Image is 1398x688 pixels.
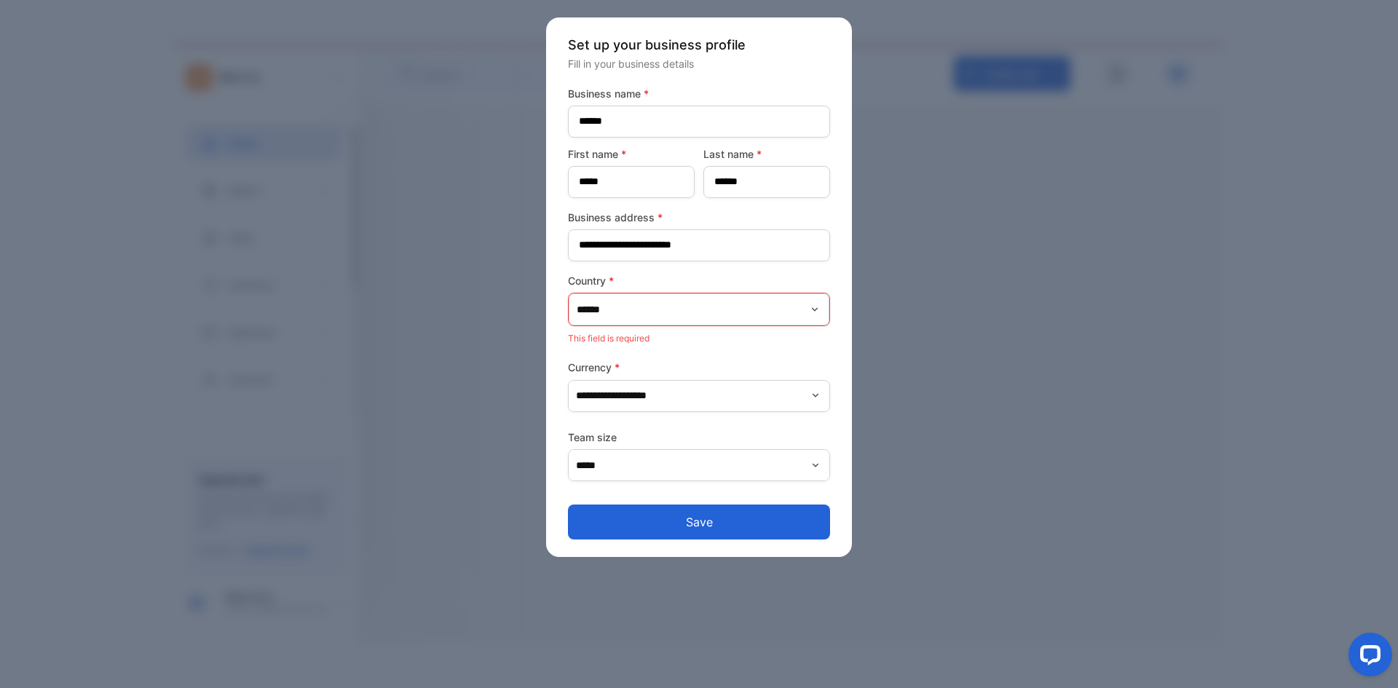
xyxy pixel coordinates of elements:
label: Country [568,273,830,288]
label: Business address [568,210,830,225]
label: Currency [568,360,830,375]
iframe: LiveChat chat widget [1337,627,1398,688]
p: Fill in your business details [568,56,830,71]
label: Business name [568,86,830,101]
p: Set up your business profile [568,35,830,55]
label: Last name [703,146,830,162]
label: Team size [568,430,830,445]
button: Save [568,505,830,539]
p: This field is required [568,329,830,348]
label: First name [568,146,695,162]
